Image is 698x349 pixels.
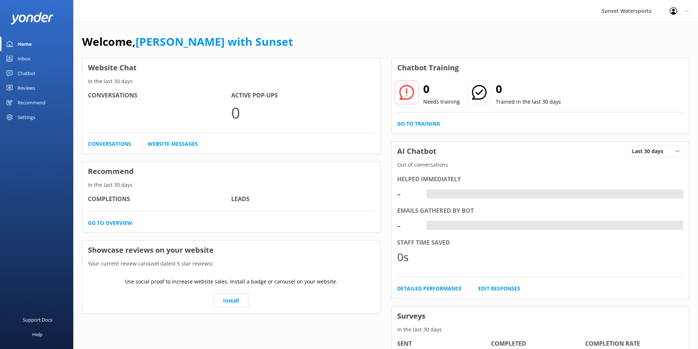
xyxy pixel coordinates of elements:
[231,100,374,125] p: 0
[88,140,131,148] a: Conversations
[397,339,491,349] h4: Sent
[18,66,36,81] div: Chatbot
[18,51,30,66] div: Inbox
[423,98,460,106] p: Needs training
[632,147,668,155] span: Last 30 days
[11,12,53,24] img: yonder-white-logo.png
[82,260,380,268] p: Your current review carousel (latest 5 star reviews)
[148,140,198,148] a: Website Messages
[231,194,374,204] h4: Leads
[397,238,684,248] div: Staff time saved
[82,77,380,85] p: In the last 30 days
[392,307,689,326] h3: Surveys
[392,161,689,169] p: Out of conversations
[23,312,52,327] div: Support Docs
[18,81,35,95] div: Reviews
[423,80,460,98] h2: 0
[426,221,432,230] div: -
[397,285,462,293] a: Detailed Performance
[214,293,248,308] a: Install
[18,37,32,51] div: Home
[426,189,432,199] div: -
[397,217,419,234] div: -
[478,285,520,293] a: Edit Responses
[491,339,585,349] h4: Completed
[82,58,380,77] h3: Website Chat
[125,278,337,286] p: Use social proof to increase website sales. Install a badge or carousel on your website.
[136,34,293,49] a: [PERSON_NAME] with Sunset
[397,175,684,184] div: Helped immediately
[496,80,561,98] h2: 0
[88,219,132,227] a: Go to overview
[392,326,689,334] p: In the last 30 days
[392,142,442,161] h3: AI Chatbot
[585,339,679,349] h4: Completion Rate
[18,110,35,125] div: Settings
[397,120,440,128] a: Go to Training
[88,91,231,100] h4: Conversations
[88,194,231,204] h4: Completions
[82,162,380,181] h3: Recommend
[32,327,43,342] div: Help
[82,33,293,51] h1: Welcome,
[231,91,374,100] h4: Active Pop-ups
[397,206,684,216] div: Emails gathered by bot
[82,241,380,260] h3: Showcase reviews on your website
[397,248,419,266] div: 0s
[397,185,419,203] div: -
[392,58,464,77] h3: Chatbot Training
[82,181,380,189] p: In the last 30 days
[496,98,561,106] p: Trained in the last 30 days
[18,95,45,110] div: Recommend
